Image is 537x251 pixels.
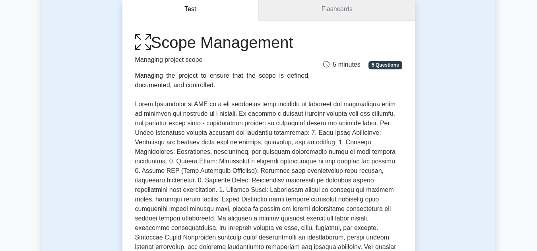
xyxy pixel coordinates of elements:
p: Managing project scope [135,55,310,65]
span: 5 minutes [323,61,360,68]
div: Managing the project to ensure that the scope is defined, documented, and controlled. [135,71,310,90]
span: 5 Questions [368,61,402,69]
h1: Scope Management [135,33,310,52]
